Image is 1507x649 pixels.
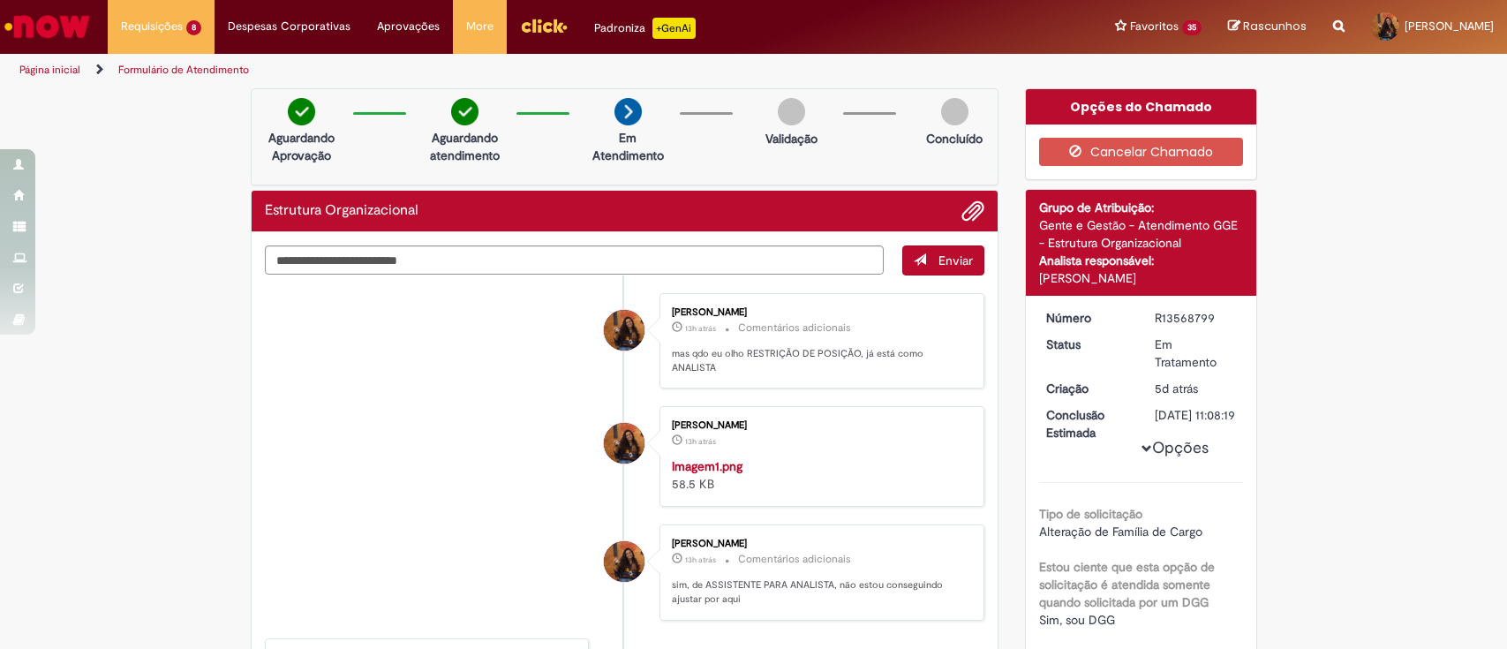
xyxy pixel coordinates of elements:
div: Padroniza [594,18,696,39]
p: mas qdo eu olho RESTRIÇÃO DE POSIÇÃO, já está como ANALISTA [672,347,966,374]
span: More [466,18,494,35]
div: Talita de Souza Nardi [604,310,644,351]
time: 29/09/2025 18:46:48 [685,555,716,565]
dt: Número [1033,309,1142,327]
button: Adicionar anexos [961,200,984,223]
div: [PERSON_NAME] [672,539,966,549]
button: Enviar [902,245,984,275]
p: +GenAi [652,18,696,39]
small: Comentários adicionais [738,321,851,336]
span: Sim, sou DGG [1039,612,1115,628]
time: 25/09/2025 23:40:08 [1155,381,1198,396]
span: 5d atrás [1155,381,1198,396]
span: 13h atrás [685,555,716,565]
div: R13568799 [1155,309,1237,327]
img: check-circle-green.png [288,98,315,125]
img: check-circle-green.png [451,98,478,125]
span: 35 [1182,20,1202,35]
ul: Trilhas de página [13,54,991,87]
span: 13h atrás [685,323,716,334]
div: 58.5 KB [672,457,966,493]
span: 13h atrás [685,436,716,447]
a: Página inicial [19,63,80,77]
span: Alteração de Família de Cargo [1039,524,1202,540]
p: sim, de ASSISTENTE PARA ANALISTA, não estou conseguindo ajustar por aqui [672,578,966,606]
div: [DATE] 11:08:19 [1155,406,1237,424]
div: Analista responsável: [1039,252,1243,269]
textarea: Digite sua mensagem aqui... [265,245,885,275]
p: Aguardando atendimento [422,129,508,164]
div: Opções do Chamado [1026,89,1256,125]
span: [PERSON_NAME] [1405,19,1494,34]
span: Aprovações [377,18,440,35]
time: 29/09/2025 18:48:23 [685,436,716,447]
div: [PERSON_NAME] [672,420,966,431]
div: Gente e Gestão - Atendimento GGE - Estrutura Organizacional [1039,216,1243,252]
span: Despesas Corporativas [228,18,350,35]
div: 25/09/2025 23:40:08 [1155,380,1237,397]
div: Em Tratamento [1155,336,1237,371]
span: Enviar [938,253,973,268]
p: Em Atendimento [585,129,671,164]
span: Favoritos [1130,18,1179,35]
span: Rascunhos [1243,18,1307,34]
time: 29/09/2025 18:49:24 [685,323,716,334]
div: [PERSON_NAME] [1039,269,1243,287]
a: Formulário de Atendimento [118,63,249,77]
div: Talita de Souza Nardi [604,541,644,582]
div: [PERSON_NAME] [672,307,966,318]
dt: Criação [1033,380,1142,397]
span: 8 [186,20,201,35]
img: ServiceNow [2,9,93,44]
div: Grupo de Atribuição: [1039,199,1243,216]
button: Cancelar Chamado [1039,138,1243,166]
b: Tipo de solicitação [1039,506,1142,522]
img: click_logo_yellow_360x200.png [520,12,568,39]
small: Comentários adicionais [738,552,851,567]
h2: Estrutura Organizacional Histórico de tíquete [265,203,418,219]
div: Talita de Souza Nardi [604,423,644,464]
p: Validação [765,130,818,147]
dt: Conclusão Estimada [1033,406,1142,441]
p: Aguardando Aprovação [259,129,344,164]
a: Rascunhos [1228,19,1307,35]
dt: Status [1033,336,1142,353]
p: Concluído [926,130,983,147]
img: img-circle-grey.png [941,98,968,125]
img: img-circle-grey.png [778,98,805,125]
span: Requisições [121,18,183,35]
a: Imagem1.png [672,458,742,474]
b: Estou ciente que esta opção de solicitação é atendida somente quando solicitada por um DGG [1039,559,1215,610]
img: arrow-next.png [614,98,642,125]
